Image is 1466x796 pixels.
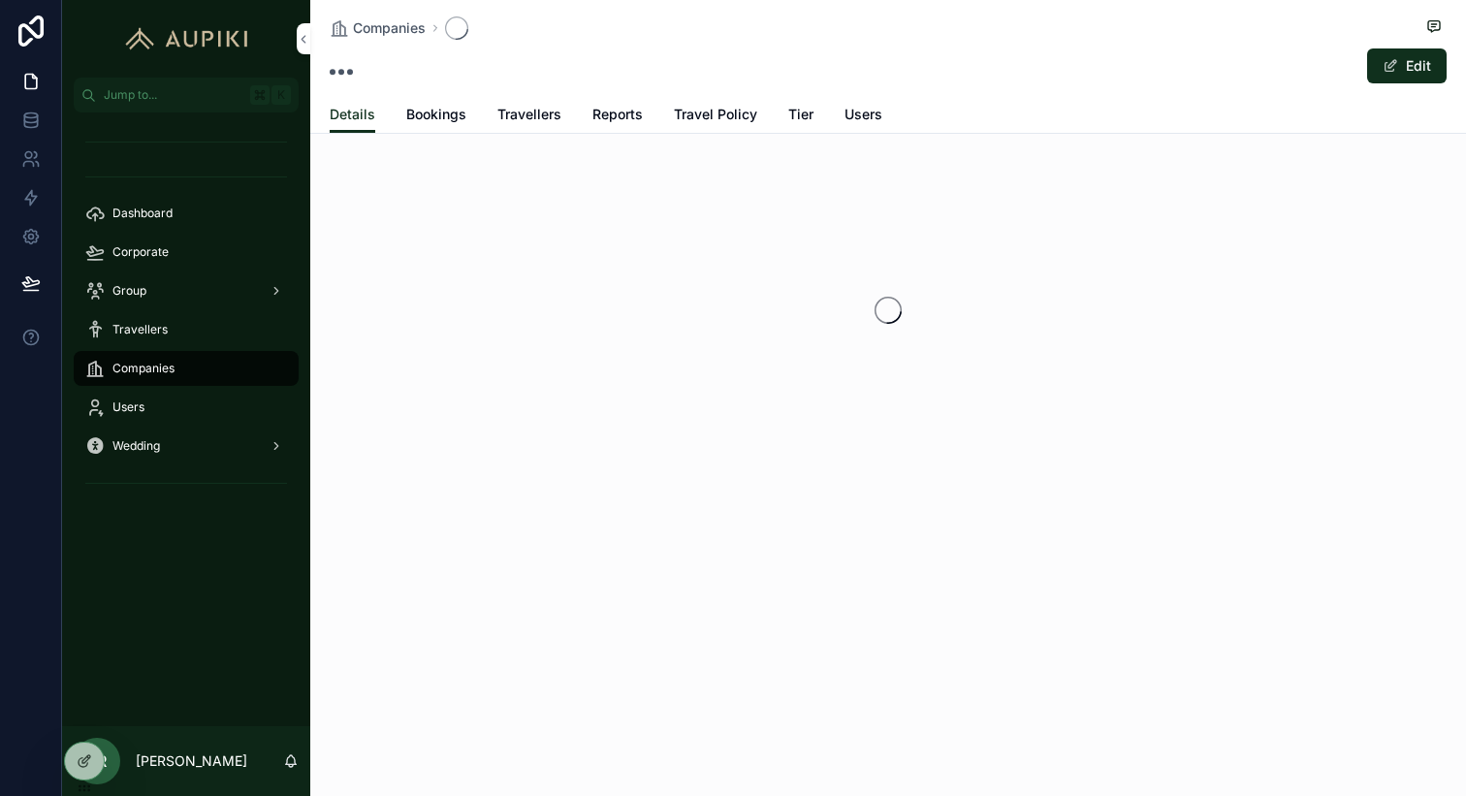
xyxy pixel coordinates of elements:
a: Travellers [497,97,561,136]
a: Users [74,390,299,425]
span: Bookings [406,105,466,124]
span: Dashboard [112,206,173,221]
span: Travel Policy [674,105,757,124]
a: Bookings [406,97,466,136]
a: Travel Policy [674,97,757,136]
a: Details [330,97,375,134]
a: Tier [788,97,813,136]
span: Travellers [112,322,168,337]
span: K [273,87,289,103]
span: Group [112,283,146,299]
span: Users [112,399,144,415]
a: Users [845,97,882,136]
a: Reports [592,97,643,136]
a: Dashboard [74,196,299,231]
button: Jump to...K [74,78,299,112]
span: Users [845,105,882,124]
span: Reports [592,105,643,124]
button: Edit [1367,48,1447,83]
div: scrollable content [62,112,310,524]
span: Companies [112,361,175,376]
a: Travellers [74,312,299,347]
a: Corporate [74,235,299,270]
a: Companies [74,351,299,386]
p: [PERSON_NAME] [136,751,247,771]
span: Details [330,105,375,124]
span: Wedding [112,438,160,454]
span: Tier [788,105,813,124]
img: App logo [116,23,257,54]
span: Companies [353,18,426,38]
a: Companies [330,18,426,38]
span: Travellers [497,105,561,124]
span: Jump to... [104,87,242,103]
a: Wedding [74,429,299,463]
span: Corporate [112,244,169,260]
a: Group [74,273,299,308]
